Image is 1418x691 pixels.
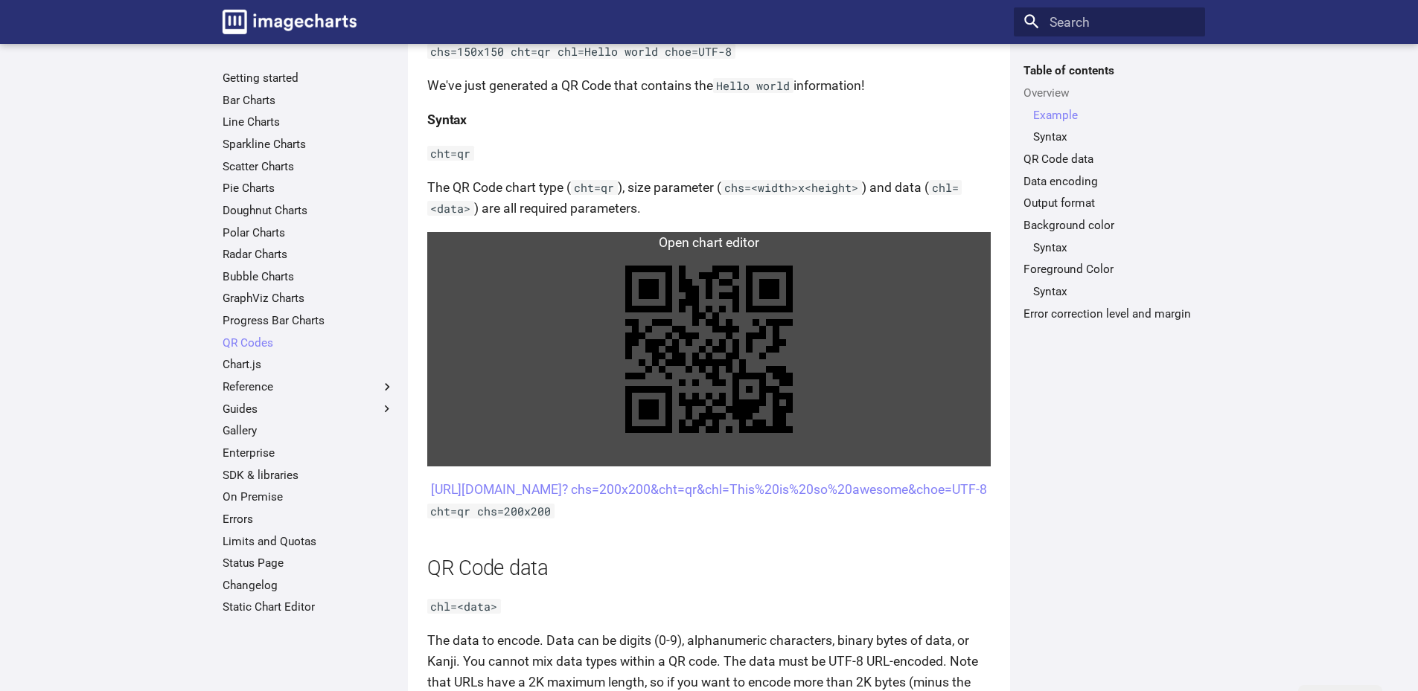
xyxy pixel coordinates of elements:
[1023,306,1195,321] a: Error correction level and margin
[1014,7,1205,37] input: Search
[223,225,395,240] a: Polar Charts
[223,556,395,571] a: Status Page
[427,44,735,59] code: chs=150x150 cht=qr chl=Hello world choe=UTF-8
[427,504,555,518] code: cht=qr chs=200x200
[1023,262,1195,277] a: Foreground Color
[1023,152,1195,167] a: QR Code data
[713,78,793,93] code: Hello world
[223,203,395,218] a: Doughnut Charts
[427,75,991,96] p: We've just generated a QR Code that contains the information!
[431,482,987,497] a: [URL][DOMAIN_NAME]? chs=200x200&cht=qr&chl=This%20is%20so%20awesome&choe=UTF-8
[223,181,395,196] a: Pie Charts
[223,489,395,504] a: On Premise
[223,269,395,284] a: Bubble Charts
[1023,240,1195,255] nav: Background color
[1033,284,1195,299] a: Syntax
[223,534,395,549] a: Limits and Quotas
[223,335,395,350] a: QR Codes
[223,468,395,483] a: SDK & libraries
[1023,284,1195,299] nav: Foreground Color
[427,599,501,614] code: chl=<data>
[1023,174,1195,189] a: Data encoding
[223,402,395,417] label: Guides
[1023,196,1195,210] a: Output format
[223,247,395,262] a: Radar Charts
[1033,108,1195,123] a: Example
[427,177,991,219] p: The QR Code chart type ( ), size parameter ( ) and data ( ) are all required parameters.
[427,554,991,583] h2: QR Code data
[216,3,363,40] a: Image-Charts documentation
[571,180,618,195] code: cht=qr
[223,379,395,394] label: Reference
[223,10,357,34] img: logo
[223,578,395,593] a: Changelog
[223,423,395,438] a: Gallery
[427,146,474,161] code: cht=qr
[223,137,395,152] a: Sparkline Charts
[1014,63,1205,78] label: Table of contents
[223,313,395,328] a: Progress Bar Charts
[223,512,395,527] a: Errors
[223,115,395,129] a: Line Charts
[223,291,395,306] a: GraphViz Charts
[1033,129,1195,144] a: Syntax
[1023,108,1195,145] nav: Overview
[1023,218,1195,233] a: Background color
[223,93,395,108] a: Bar Charts
[223,600,395,614] a: Static Chart Editor
[223,446,395,460] a: Enterprise
[1023,86,1195,100] a: Overview
[721,180,862,195] code: chs=<width>x<height>
[427,109,991,130] h4: Syntax
[223,71,395,86] a: Getting started
[223,357,395,372] a: Chart.js
[1033,240,1195,255] a: Syntax
[223,159,395,174] a: Scatter Charts
[1014,63,1205,321] nav: Table of contents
